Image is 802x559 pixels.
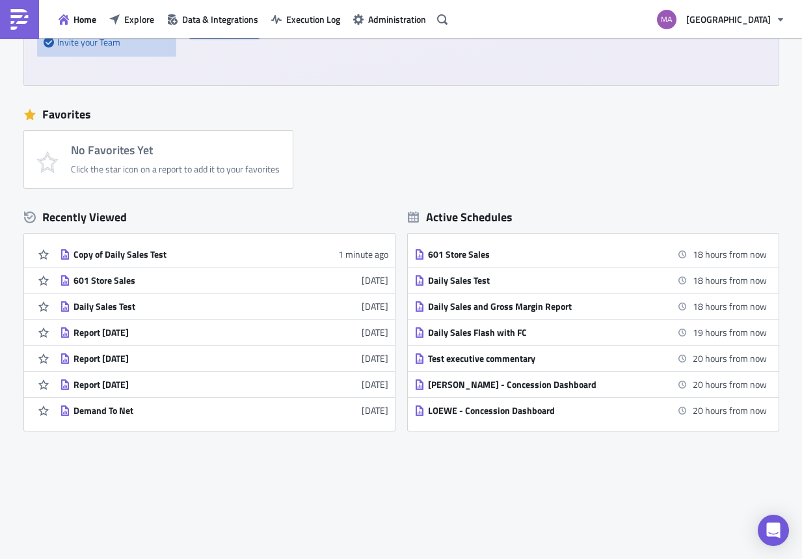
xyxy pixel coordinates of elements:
[103,9,161,29] button: Explore
[74,301,301,312] div: Daily Sales Test
[414,346,767,371] a: Test executive commentary20 hours from now
[24,208,395,227] div: Recently Viewed
[74,379,301,390] div: Report [DATE]
[60,293,388,319] a: Daily Sales Test[DATE]
[414,293,767,319] a: Daily Sales and Gross Margin Report18 hours from now
[338,247,388,261] time: 2025-09-03T18:18:07Z
[60,372,388,397] a: Report [DATE][DATE]
[124,12,154,26] span: Explore
[428,405,656,416] div: LOEWE - Concession Dashboard
[161,9,265,29] button: Data & Integrations
[414,372,767,397] a: [PERSON_NAME] - Concession Dashboard20 hours from now
[24,105,779,124] div: Favorites
[265,9,347,29] button: Execution Log
[693,299,767,313] time: 2025-09-04 08:30
[408,210,513,225] div: Active Schedules
[52,9,103,29] button: Home
[71,163,280,175] div: Click the star icon on a report to add it to your favorites
[428,327,656,338] div: Daily Sales Flash with FC
[428,353,656,364] div: Test executive commentary
[368,12,426,26] span: Administration
[74,12,96,26] span: Home
[656,8,678,31] img: Avatar
[362,325,388,339] time: 2025-08-25T16:04:57Z
[414,241,767,267] a: 601 Store Sales18 hours from now
[60,267,388,293] a: 601 Store Sales[DATE]
[693,351,767,365] time: 2025-09-04 10:00
[693,247,767,261] time: 2025-09-04 08:00
[414,267,767,293] a: Daily Sales Test18 hours from now
[74,249,301,260] div: Copy of Daily Sales Test
[693,273,767,287] time: 2025-09-04 08:00
[60,398,388,423] a: Demand To Net[DATE]
[44,27,170,57] div: Invite your Team
[428,275,656,286] div: Daily Sales Test
[693,377,767,391] time: 2025-09-04 10:30
[428,249,656,260] div: 601 Store Sales
[362,351,388,365] time: 2025-08-22T14:12:43Z
[74,275,301,286] div: 601 Store Sales
[60,241,388,267] a: Copy of Daily Sales Test1 minute ago
[60,346,388,371] a: Report [DATE][DATE]
[686,12,771,26] span: [GEOGRAPHIC_DATA]
[9,9,30,30] img: PushMetrics
[74,405,301,416] div: Demand To Net
[286,12,340,26] span: Execution Log
[74,353,301,364] div: Report [DATE]
[182,12,258,26] span: Data & Integrations
[362,377,388,391] time: 2025-08-20T19:20:13Z
[693,325,767,339] time: 2025-09-04 09:15
[428,379,656,390] div: [PERSON_NAME] - Concession Dashboard
[74,327,301,338] div: Report [DATE]
[362,299,388,313] time: 2025-08-25T19:03:21Z
[414,398,767,423] a: LOEWE - Concession Dashboard20 hours from now
[758,515,789,546] div: Open Intercom Messenger
[60,320,388,345] a: Report [DATE][DATE]
[649,5,792,34] button: [GEOGRAPHIC_DATA]
[428,301,656,312] div: Daily Sales and Gross Margin Report
[362,273,388,287] time: 2025-08-25T19:10:11Z
[347,9,433,29] button: Administration
[693,403,767,417] time: 2025-09-04 10:30
[414,320,767,345] a: Daily Sales Flash with FC19 hours from now
[71,144,280,157] h4: No Favorites Yet
[362,403,388,417] time: 2025-08-20T16:22:39Z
